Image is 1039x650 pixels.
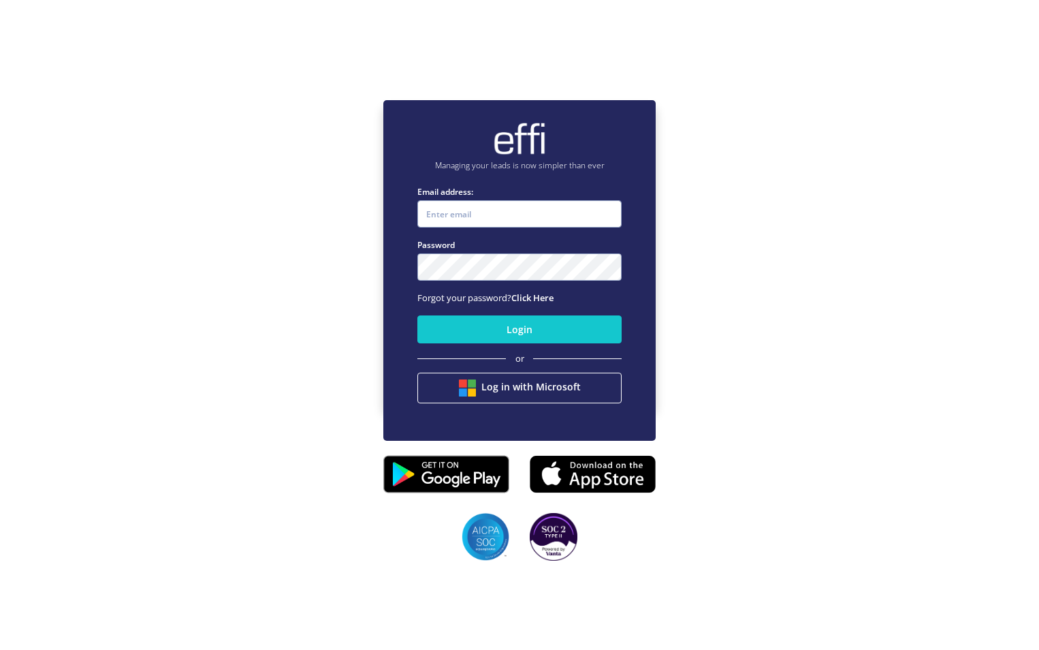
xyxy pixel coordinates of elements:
[383,446,509,502] img: playstore.0fabf2e.png
[417,292,554,304] span: Forgot your password?
[459,380,476,397] img: btn google
[417,200,622,228] input: Enter email
[462,513,509,561] img: SOC2 badges
[417,373,622,403] button: Log in with Microsoft
[417,185,622,198] label: Email address:
[417,238,622,251] label: Password
[530,513,577,561] img: SOC2 badges
[530,451,656,497] img: appstore.8725fd3.png
[515,352,524,366] span: or
[417,159,622,172] p: Managing your leads is now simpler than ever
[417,315,622,343] button: Login
[492,122,547,156] img: brand-logo.ec75409.png
[511,292,554,304] a: Click Here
